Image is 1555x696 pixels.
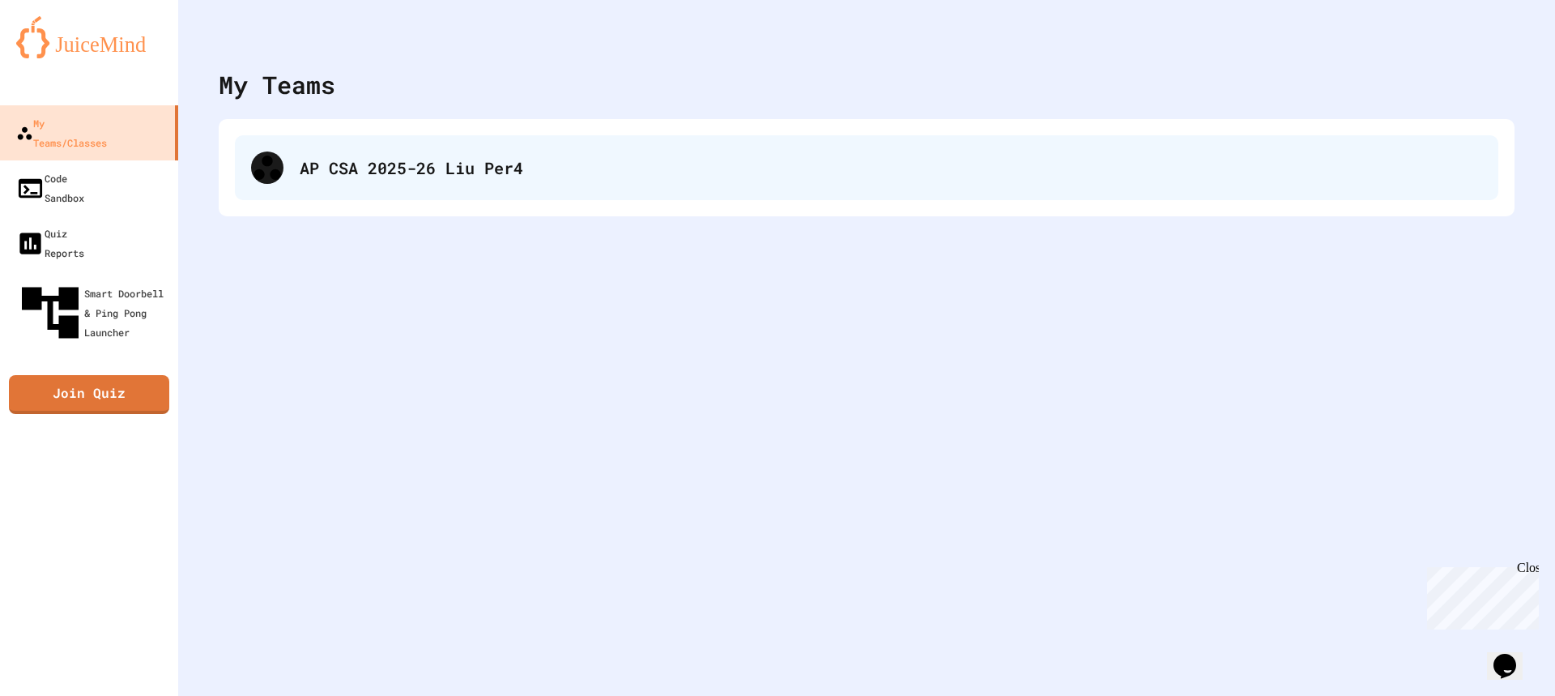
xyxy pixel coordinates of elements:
div: Smart Doorbell & Ping Pong Launcher [16,279,172,347]
div: AP CSA 2025-26 Liu Per4 [235,135,1498,200]
div: My Teams [219,66,335,103]
div: My Teams/Classes [16,113,107,152]
iframe: chat widget [1421,561,1539,630]
div: Chat with us now!Close [6,6,112,103]
div: Code Sandbox [16,169,84,207]
div: Quiz Reports [16,224,84,263]
a: Join Quiz [9,375,169,414]
iframe: chat widget [1487,631,1539,680]
div: AP CSA 2025-26 Liu Per4 [300,156,1482,180]
img: logo-orange.svg [16,16,162,58]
